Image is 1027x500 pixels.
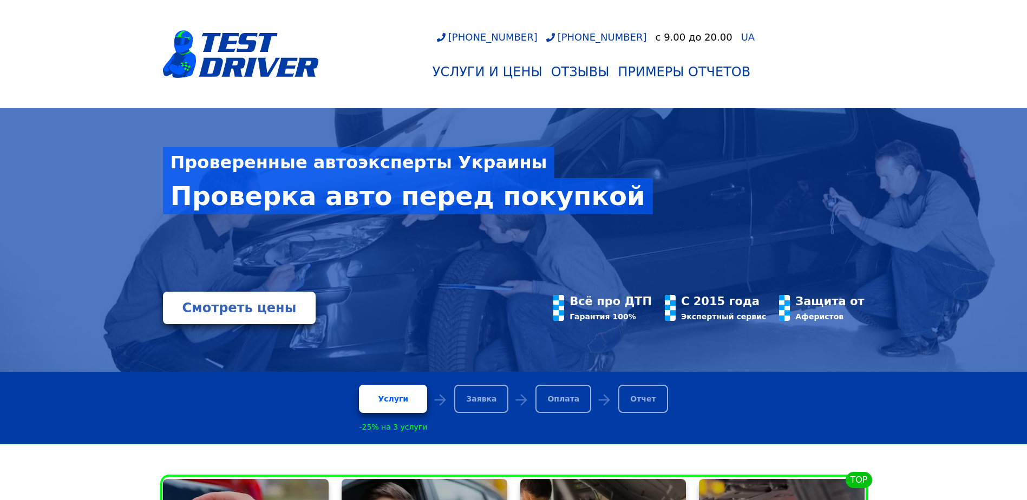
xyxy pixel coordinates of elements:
[163,30,319,78] img: logotype
[741,31,755,43] span: UA
[433,64,542,80] div: Услуги и цены
[428,60,547,84] a: Услуги и цены
[570,295,652,308] div: Всё про ДТП
[656,31,732,43] div: c 9.00 до 20.00
[535,385,591,413] div: Оплата
[741,32,755,42] a: UA
[681,295,766,308] div: С 2015 года
[546,31,647,43] a: [PHONE_NUMBER]
[359,385,427,413] a: Услуги
[163,147,555,178] div: Проверенные автоэксперты Украины
[681,312,766,321] div: Экспертный сервис
[613,60,755,84] a: Примеры отчетов
[454,385,508,413] div: Заявка
[551,64,610,80] div: Отзывы
[618,64,750,80] div: Примеры отчетов
[570,312,652,321] div: Гарантия 100%
[547,60,614,84] a: Отзывы
[437,31,538,43] a: [PHONE_NUMBER]
[795,312,864,321] div: Аферистов
[163,292,316,324] a: Смотреть цены
[795,295,864,308] div: Защита от
[163,178,653,214] div: Проверка авто перед покупкой
[359,423,427,431] div: -25% на 3 услуги
[618,385,668,413] div: Отчет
